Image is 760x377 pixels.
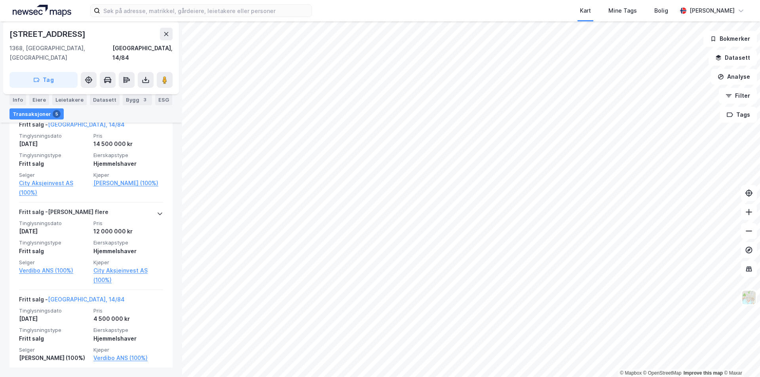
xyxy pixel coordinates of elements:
div: Eiere [29,94,49,105]
a: [PERSON_NAME] (100%) [93,178,163,188]
span: Selger [19,172,89,178]
div: [DATE] [19,314,89,324]
div: Mine Tags [608,6,637,15]
div: [DATE] [19,227,89,236]
div: Hjemmelshaver [93,334,163,343]
a: [GEOGRAPHIC_DATA], 14/84 [48,296,125,303]
a: City Aksjeinvest AS (100%) [19,178,89,197]
span: Pris [93,220,163,227]
div: [GEOGRAPHIC_DATA], 14/84 [112,44,173,63]
div: [DATE] [19,139,89,149]
a: City Aksjeinvest AS (100%) [93,266,163,285]
a: [GEOGRAPHIC_DATA], 14/84 [48,121,125,128]
a: Verdibo ANS (100%) [93,353,163,363]
span: Pris [93,307,163,314]
div: Fritt salg [19,246,89,256]
div: 5 [53,110,61,118]
div: [PERSON_NAME] (100%) [19,353,89,363]
a: Verdibo ANS (100%) [19,266,89,275]
img: Z [741,290,756,305]
span: Eierskapstype [93,239,163,246]
span: Eierskapstype [93,152,163,159]
div: Fritt salg [19,334,89,343]
div: 3 [141,96,149,104]
span: Pris [93,133,163,139]
div: Leietakere [52,94,87,105]
span: Kjøper [93,172,163,178]
span: Kjøper [93,259,163,266]
button: Filter [719,88,757,104]
span: Tinglysningstype [19,152,89,159]
span: Tinglysningstype [19,239,89,246]
img: logo.a4113a55bc3d86da70a041830d287a7e.svg [13,5,71,17]
div: [PERSON_NAME] [690,6,735,15]
div: 4 500 000 kr [93,314,163,324]
span: Tinglysningsdato [19,220,89,227]
div: Kart [580,6,591,15]
div: 14 500 000 kr [93,139,163,149]
div: Fritt salg - [19,120,125,133]
div: ESG [155,94,172,105]
span: Selger [19,347,89,353]
a: OpenStreetMap [643,370,682,376]
div: Fritt salg - [PERSON_NAME] flere [19,207,108,220]
div: [STREET_ADDRESS] [9,28,87,40]
button: Tag [9,72,78,88]
button: Tags [720,107,757,123]
div: Bolig [654,6,668,15]
span: Tinglysningstype [19,327,89,333]
button: Datasett [709,50,757,66]
span: Tinglysningsdato [19,133,89,139]
span: Kjøper [93,347,163,353]
div: Fritt salg - [19,295,125,307]
div: Hjemmelshaver [93,159,163,169]
div: Transaksjoner [9,108,64,119]
div: 1368, [GEOGRAPHIC_DATA], [GEOGRAPHIC_DATA] [9,44,112,63]
div: Hjemmelshaver [93,246,163,256]
a: Improve this map [684,370,723,376]
div: 12 000 000 kr [93,227,163,236]
div: Bygg [123,94,152,105]
div: Fritt salg [19,159,89,169]
span: Tinglysningsdato [19,307,89,314]
span: Selger [19,259,89,266]
div: Datasett [90,94,120,105]
button: Bokmerker [703,31,757,47]
a: Mapbox [620,370,642,376]
input: Søk på adresse, matrikkel, gårdeiere, leietakere eller personer [100,5,312,17]
div: Info [9,94,26,105]
button: Analyse [711,69,757,85]
iframe: Chat Widget [720,339,760,377]
span: Eierskapstype [93,327,163,333]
